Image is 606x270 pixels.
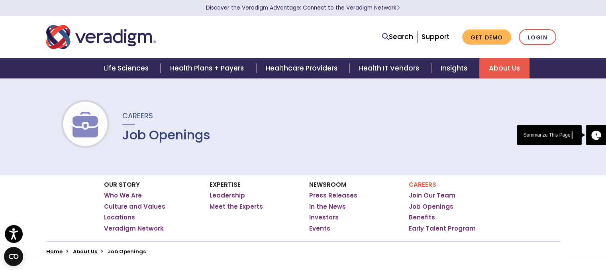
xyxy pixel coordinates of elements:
a: Healthcare Providers [256,58,349,78]
a: Discover the Veradigm Advantage: Connect to the Veradigm NetworkLearn More [206,4,400,12]
a: Leadership [210,192,245,200]
a: Health Plans + Payers [161,58,256,78]
a: About Us [479,58,530,78]
a: Early Talent Program [409,225,476,233]
a: Join Our Team [409,192,455,200]
span: Careers [122,111,153,121]
a: Life Sciences [94,58,161,78]
a: Login [519,29,556,45]
a: Who We Are [104,192,142,200]
a: Veradigm Network [104,225,164,233]
h1: Job Openings [122,127,210,143]
a: Benefits [409,213,435,221]
button: Open CMP widget [4,247,23,266]
a: Locations [104,213,135,221]
a: Insights [431,58,479,78]
a: Home [46,248,63,255]
a: Culture and Values [104,203,165,211]
a: In the News [309,203,346,211]
a: Health IT Vendors [349,58,431,78]
a: Investors [309,213,339,221]
span: Learn More [396,4,400,12]
a: About Us [73,248,97,255]
a: Meet the Experts [210,203,263,211]
a: Search [382,31,413,42]
a: Events [309,225,330,233]
a: Get Demo [462,29,511,45]
a: Press Releases [309,192,357,200]
a: Support [422,32,449,41]
img: Veradigm logo [46,24,156,50]
a: Job Openings [409,203,453,211]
